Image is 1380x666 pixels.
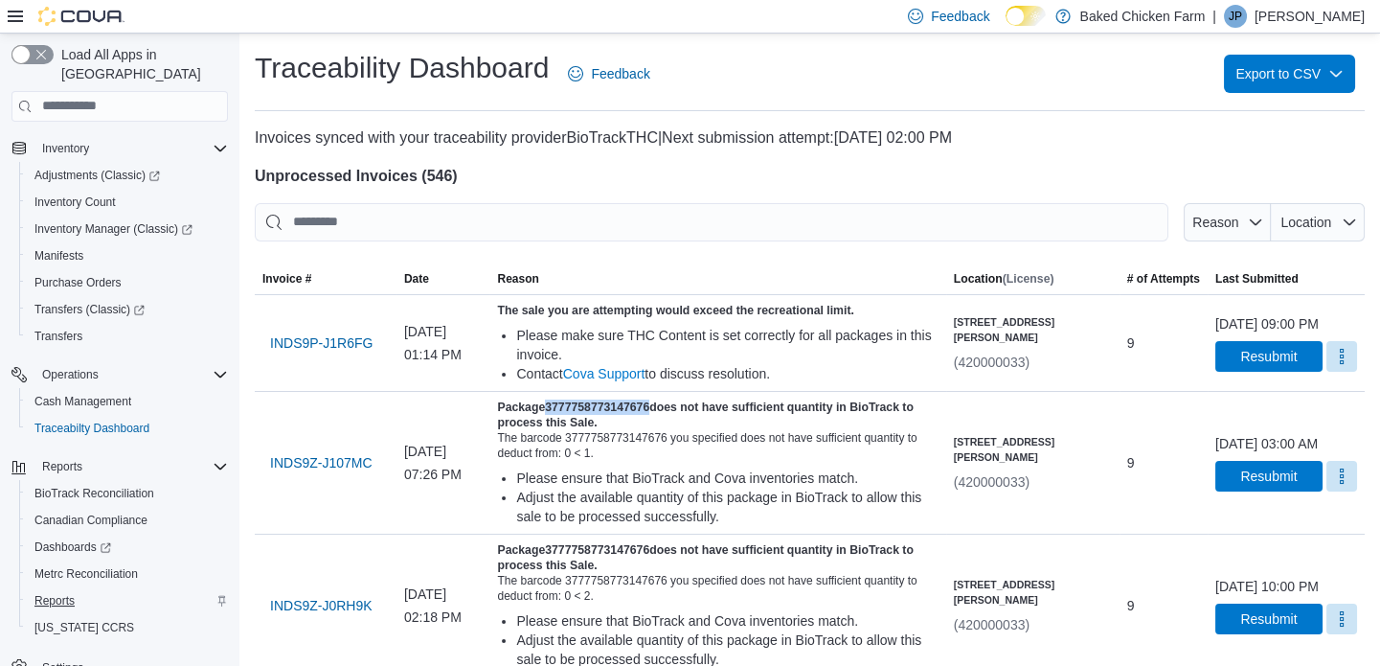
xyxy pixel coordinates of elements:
[27,271,129,294] a: Purchase Orders
[19,534,236,561] a: Dashboards
[27,191,228,214] span: Inventory Count
[42,141,89,156] span: Inventory
[34,137,97,160] button: Inventory
[1229,5,1242,28] span: JP
[1127,332,1135,355] span: 9
[954,314,1112,345] h6: [STREET_ADDRESS][PERSON_NAME]
[560,55,657,93] a: Feedback
[516,326,938,364] div: Please make sure THC Content is set correctly for all packages in this invoice.
[931,7,989,26] span: Feedback
[27,509,155,532] a: Canadian Compliance
[255,203,1168,241] input: This is a search bar. After typing your query, hit enter to filter the results lower in the page.
[270,453,373,472] span: INDS9Z-J107MC
[27,164,168,187] a: Adjustments (Classic)
[54,45,228,83] span: Load All Apps in [GEOGRAPHIC_DATA]
[396,575,490,636] div: [DATE] 02:18 PM
[262,444,380,482] button: INDS9Z-J107MC
[19,415,236,442] button: Traceabilty Dashboard
[27,563,228,586] span: Metrc Reconciliation
[563,366,645,381] a: Cova Support
[34,302,145,317] span: Transfers (Classic)
[27,218,228,241] span: Inventory Manager (Classic)
[38,7,124,26] img: Cova
[27,482,228,505] span: BioTrack Reconciliation
[19,480,236,507] button: BioTrack Reconciliation
[27,417,228,440] span: Traceabilty Dashboard
[1003,272,1054,286] span: (License)
[27,244,228,267] span: Manifests
[19,507,236,534] button: Canadian Compliance
[591,64,649,83] span: Feedback
[1192,215,1238,230] span: Reason
[27,563,146,586] a: Metrc Reconciliation
[954,474,1029,490] span: (420000033)
[19,269,236,296] button: Purchase Orders
[34,221,192,237] span: Inventory Manager (Classic)
[1326,461,1357,492] button: More
[34,248,83,264] span: Manifests
[27,325,228,348] span: Transfers
[1215,577,1319,596] div: [DATE] 10:00 PM
[396,432,490,494] div: [DATE] 07:26 PM
[1224,55,1355,93] button: Export to CSV
[19,296,236,323] a: Transfers (Classic)
[27,191,124,214] a: Inventory Count
[34,137,228,160] span: Inventory
[19,587,236,614] button: Reports
[1215,604,1323,634] button: Resubmit
[1240,609,1297,629] span: Resubmit
[255,49,549,87] h1: Traceability Dashboard
[497,303,938,318] h5: The sale you are attempting would exceed the recreational limit.
[19,614,236,641] button: [US_STATE] CCRS
[270,596,373,615] span: INDS9Z-J0RH9K
[516,611,938,631] div: Please ensure that BioTrack and Cova inventories match.
[34,195,116,210] span: Inventory Count
[255,165,1365,188] h4: Unprocessed Invoices ( 546 )
[27,298,228,321] span: Transfers (Classic)
[27,509,228,532] span: Canadian Compliance
[497,400,938,430] h5: Package 3777758773147676 does not have sufficient quantity in BioTrack to process this Sale.
[1212,5,1216,28] p: |
[27,271,228,294] span: Purchase Orders
[1006,26,1007,27] span: Dark Mode
[1215,434,1318,453] div: [DATE] 03:00 AM
[1215,341,1323,372] button: Resubmit
[954,434,1112,465] h6: [STREET_ADDRESS][PERSON_NAME]
[1184,203,1271,241] button: Reason
[27,589,82,612] a: Reports
[19,388,236,415] button: Cash Management
[516,469,938,488] div: Please ensure that BioTrack and Cova inventories match.
[34,455,90,478] button: Reports
[34,513,147,528] span: Canadian Compliance
[27,616,228,639] span: Washington CCRS
[497,271,538,287] span: Reason
[1326,341,1357,372] button: More
[27,390,228,413] span: Cash Management
[404,271,429,287] span: Date
[27,536,119,559] a: Dashboards
[662,129,834,146] span: Next submission attempt:
[1326,604,1357,634] button: More
[34,421,149,436] span: Traceabilty Dashboard
[4,453,236,480] button: Reports
[34,486,154,501] span: BioTrack Reconciliation
[262,271,311,287] span: Invoice #
[1080,5,1206,28] p: Baked Chicken Farm
[34,329,82,344] span: Transfers
[27,164,228,187] span: Adjustments (Classic)
[19,162,236,189] a: Adjustments (Classic)
[1215,461,1323,492] button: Resubmit
[396,312,490,374] div: [DATE] 01:14 PM
[27,218,200,241] a: Inventory Manager (Classic)
[34,168,160,183] span: Adjustments (Classic)
[34,593,75,609] span: Reports
[27,616,142,639] a: [US_STATE] CCRS
[19,323,236,350] button: Transfers
[497,430,938,461] div: The barcode 3777758773147676 you specified does not have sufficient quantity to deduct from: 0 < 1.
[255,264,396,294] button: Invoice #
[516,364,938,383] div: Contact to discuss resolution.
[270,333,373,353] span: INDS9P-J1R6FG
[27,536,228,559] span: Dashboards
[396,264,490,294] button: Date
[1006,6,1046,26] input: Dark Mode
